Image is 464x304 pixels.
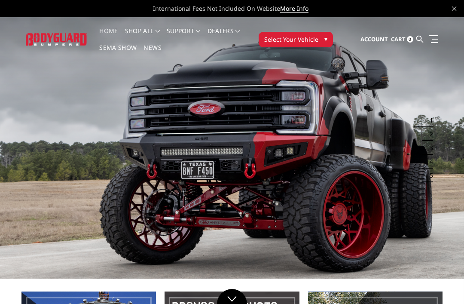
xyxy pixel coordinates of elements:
[264,35,318,44] span: Select Your Vehicle
[280,4,308,13] a: More Info
[360,28,388,51] a: Account
[424,127,433,141] button: 2 of 5
[208,28,240,45] a: Dealers
[259,32,333,47] button: Select Your Vehicle
[167,28,201,45] a: Support
[99,28,118,45] a: Home
[424,114,433,127] button: 1 of 5
[26,33,87,45] img: BODYGUARD BUMPERS
[143,45,161,61] a: News
[360,35,388,43] span: Account
[217,289,247,304] a: Click to Down
[391,28,413,51] a: Cart 0
[424,169,433,182] button: 5 of 5
[391,35,406,43] span: Cart
[424,155,433,169] button: 4 of 5
[424,141,433,155] button: 3 of 5
[99,45,137,61] a: SEMA Show
[125,28,160,45] a: shop all
[324,34,327,43] span: ▾
[407,36,413,43] span: 0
